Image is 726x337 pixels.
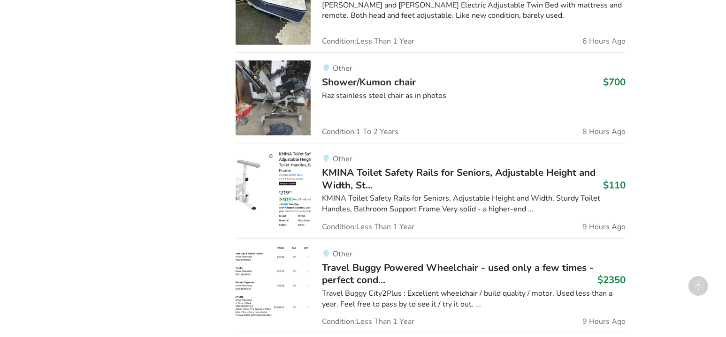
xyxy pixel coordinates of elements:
span: Condition: 1 To 2 Years [322,128,398,135]
span: Condition: Less Than 1 Year [322,37,414,45]
h3: $2350 [597,274,626,286]
span: Other [333,249,352,259]
span: Other [333,63,352,74]
img: bathroom safety-kmina toilet safety rails for seniors, adjustable height and width, sturdy toilet... [236,151,311,226]
a: mobility-travel buggy powered wheelchair - used only a few times - perfect condition - originally... [236,238,626,333]
div: Raz stainless steel chair as in photos [322,90,626,101]
span: KMINA Toilet Safety Rails for Seniors, Adjustable Height and Width, St... [322,166,596,191]
h3: $700 [603,76,626,88]
span: 8 Hours Ago [582,128,626,135]
span: Other [333,154,352,164]
a: bathroom safety-kmina toilet safety rails for seniors, adjustable height and width, sturdy toilet... [236,143,626,238]
span: Travel Buggy Powered Wheelchair - used only a few times - perfect cond... [322,261,594,286]
span: 9 Hours Ago [582,318,626,325]
img: bathroom safety-shower/kumon chair [236,60,311,135]
div: KMINA Toilet Safety Rails for Seniors, Adjustable Height and Width, Sturdy Toilet Handles, Bathro... [322,193,626,215]
h3: $110 [603,179,626,191]
span: 6 Hours Ago [582,37,626,45]
span: Shower/Kumon chair [322,75,416,89]
a: bathroom safety-shower/kumon chairOtherShower/Kumon chair$700Raz stainless steel chair as in phot... [236,52,626,143]
img: mobility-travel buggy powered wheelchair - used only a few times - perfect condition - originally... [236,246,311,321]
span: 9 Hours Ago [582,223,626,231]
div: Travel Buggy City2Plus : Excellent wheelchair / build quality / motor. Used less than a year. Fee... [322,288,626,310]
span: Condition: Less Than 1 Year [322,223,414,231]
span: Condition: Less Than 1 Year [322,318,414,325]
